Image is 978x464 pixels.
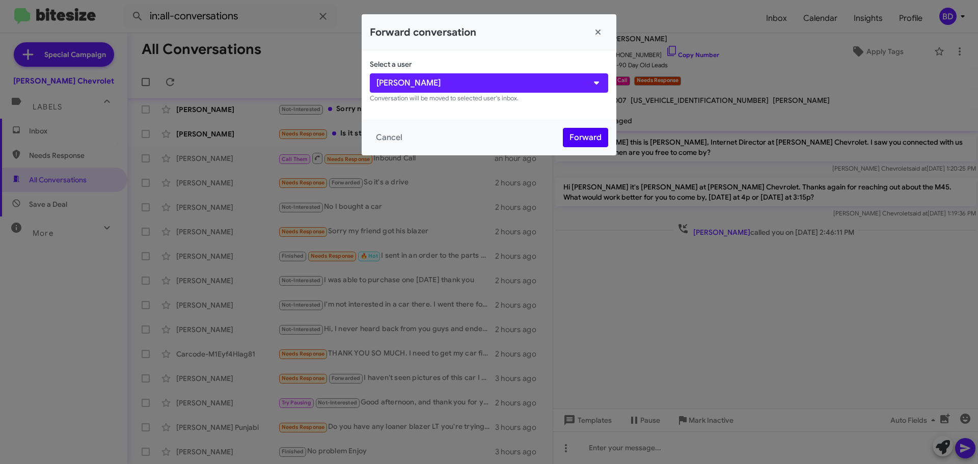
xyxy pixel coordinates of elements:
[563,128,608,147] button: Forward
[370,128,409,147] button: Cancel
[370,24,476,41] h2: Forward conversation
[370,94,519,102] small: Conversation will be moved to selected user's inbox.
[588,22,608,43] button: Close
[370,73,608,93] button: [PERSON_NAME]
[376,77,441,89] span: [PERSON_NAME]
[370,59,608,69] p: Select a user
